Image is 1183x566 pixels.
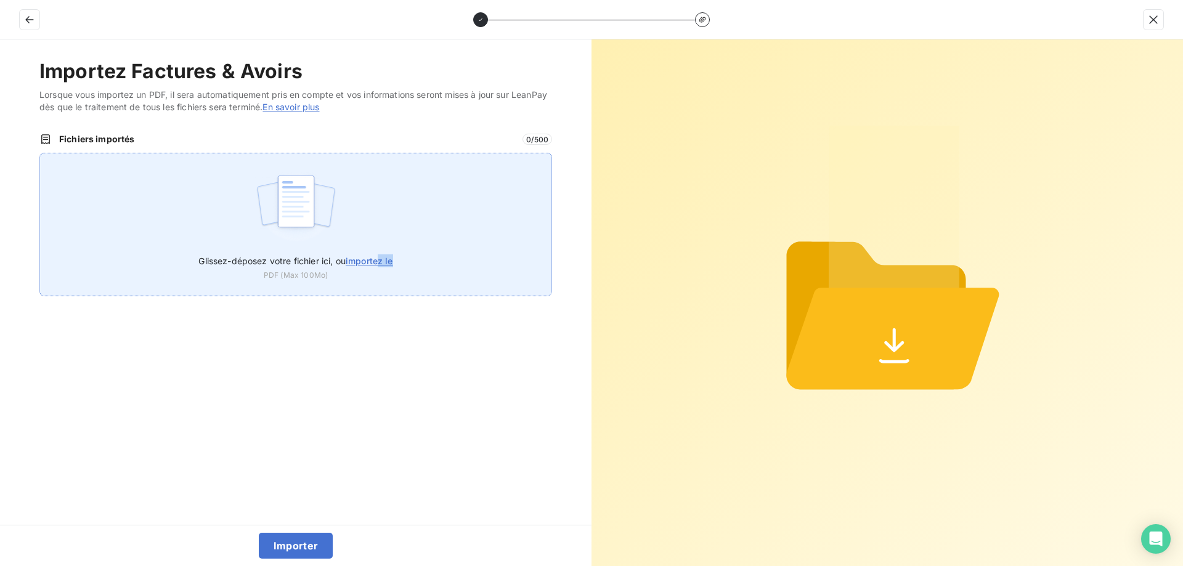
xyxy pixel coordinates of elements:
[39,89,552,113] span: Lorsque vous importez un PDF, il sera automatiquement pris en compte et vos informations seront m...
[198,256,392,266] span: Glissez-déposez votre fichier ici, ou
[346,256,393,266] span: importez le
[522,134,552,145] span: 0 / 500
[255,168,337,247] img: illustration
[262,102,319,112] a: En savoir plus
[264,270,328,281] span: PDF (Max 100Mo)
[259,533,333,559] button: Importer
[59,133,515,145] span: Fichiers importés
[39,59,552,84] h2: Importez Factures & Avoirs
[1141,524,1171,554] div: Open Intercom Messenger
